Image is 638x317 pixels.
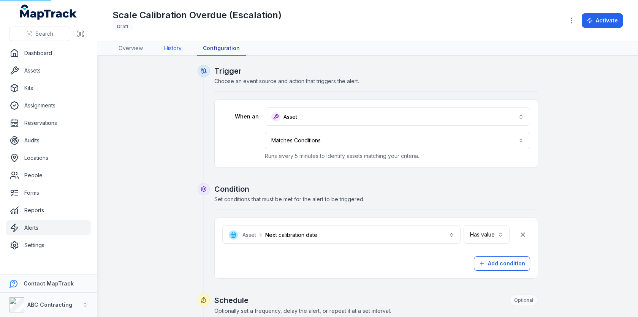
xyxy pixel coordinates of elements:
a: Overview [112,41,149,56]
a: Reports [6,203,91,218]
a: Kits [6,80,91,96]
a: Forms [6,185,91,200]
div: Optional [509,295,538,306]
button: Add condition [474,256,530,271]
button: Matches Conditions [265,132,530,149]
label: When an [222,113,259,120]
span: Optionally set a frequency, delay the alert, or repeat it at a set interval. [214,308,391,314]
a: Locations [6,150,91,166]
span: Set conditions that must be met for the alert to be triggered. [214,196,364,202]
h1: Scale Calibration Overdue (Escalation) [112,9,282,21]
a: Assignments [6,98,91,113]
strong: Contact MapTrack [24,280,74,287]
a: Settings [6,238,91,253]
p: Runs every 5 minutes to identify assets matching your criteria. [265,152,530,160]
a: Audits [6,133,91,148]
a: Alerts [6,220,91,235]
a: History [158,41,188,56]
button: AssetNext calibration date [222,226,461,244]
a: MapTrack [20,5,77,20]
span: Choose an event source and action that triggers the alert. [214,78,359,84]
a: Dashboard [6,46,91,61]
a: People [6,168,91,183]
strong: ABC Contracting [27,301,72,308]
h2: Schedule [214,295,538,306]
h2: Condition [214,184,538,194]
button: Has value [464,226,510,244]
a: Configuration [197,41,246,56]
div: Draft [112,21,133,32]
a: Reservations [6,115,91,131]
span: Search [35,30,53,38]
button: Search [9,27,70,41]
a: Assets [6,63,91,78]
button: Asset [265,107,530,126]
button: Activate [582,13,623,28]
h2: Trigger [214,66,538,76]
